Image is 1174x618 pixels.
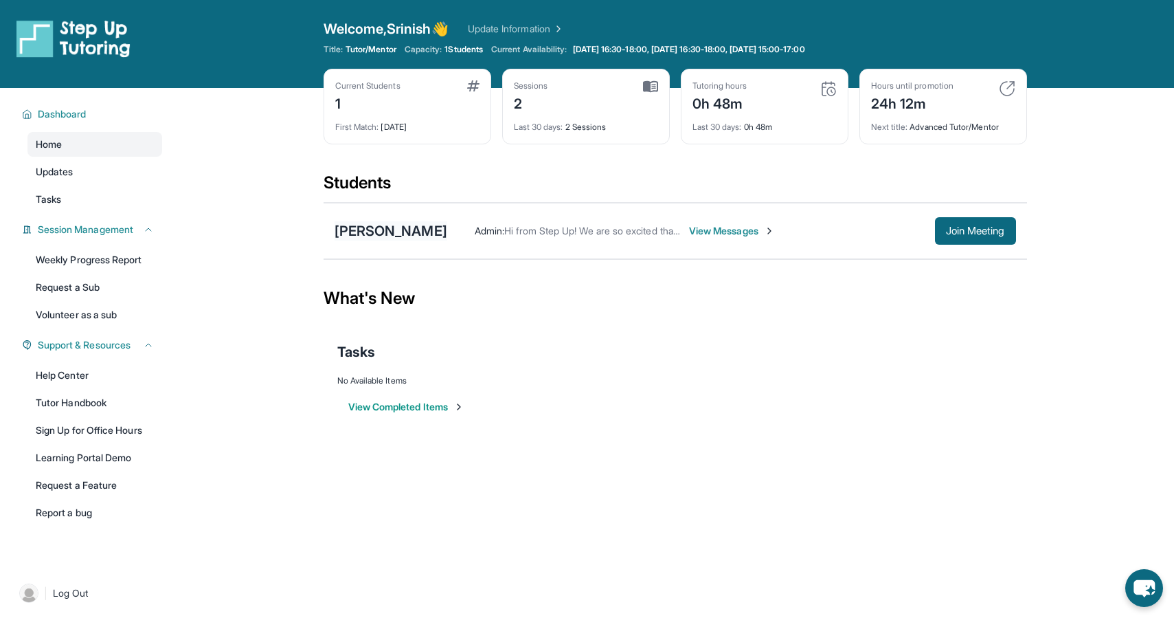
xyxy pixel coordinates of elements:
[467,80,479,91] img: card
[324,172,1027,202] div: Students
[514,80,548,91] div: Sessions
[405,44,442,55] span: Capacity:
[692,91,747,113] div: 0h 48m
[335,122,379,132] span: First Match :
[444,44,483,55] span: 1 Students
[550,22,564,36] img: Chevron Right
[32,338,154,352] button: Support & Resources
[27,473,162,498] a: Request a Feature
[468,22,564,36] a: Update Information
[27,418,162,443] a: Sign Up for Office Hours
[871,122,908,132] span: Next title :
[27,363,162,388] a: Help Center
[36,192,61,206] span: Tasks
[27,302,162,327] a: Volunteer as a sub
[946,227,1005,235] span: Join Meeting
[27,132,162,157] a: Home
[491,44,567,55] span: Current Availability:
[324,44,343,55] span: Title:
[14,578,162,608] a: |Log Out
[38,223,133,236] span: Session Management
[871,80,953,91] div: Hours until promotion
[871,91,953,113] div: 24h 12m
[53,586,89,600] span: Log Out
[692,80,747,91] div: Tutoring hours
[32,223,154,236] button: Session Management
[324,19,449,38] span: Welcome, Srinish 👋
[335,113,479,133] div: [DATE]
[475,225,504,236] span: Admin :
[514,122,563,132] span: Last 30 days :
[346,44,396,55] span: Tutor/Mentor
[514,113,658,133] div: 2 Sessions
[871,113,1015,133] div: Advanced Tutor/Mentor
[692,122,742,132] span: Last 30 days :
[335,91,400,113] div: 1
[38,107,87,121] span: Dashboard
[16,19,131,58] img: logo
[335,221,447,241] div: [PERSON_NAME]
[337,375,1013,386] div: No Available Items
[570,44,808,55] a: [DATE] 16:30-18:00, [DATE] 16:30-18:00, [DATE] 15:00-17:00
[324,268,1027,329] div: What's New
[514,91,548,113] div: 2
[27,247,162,272] a: Weekly Progress Report
[1125,569,1163,607] button: chat-button
[36,137,62,151] span: Home
[27,500,162,525] a: Report a bug
[999,80,1015,97] img: card
[335,80,400,91] div: Current Students
[764,225,775,236] img: Chevron-Right
[643,80,658,93] img: card
[27,275,162,300] a: Request a Sub
[820,80,837,97] img: card
[573,44,805,55] span: [DATE] 16:30-18:00, [DATE] 16:30-18:00, [DATE] 15:00-17:00
[27,445,162,470] a: Learning Portal Demo
[38,338,131,352] span: Support & Resources
[337,342,375,362] span: Tasks
[689,224,775,238] span: View Messages
[692,113,837,133] div: 0h 48m
[44,585,47,602] span: |
[27,187,162,212] a: Tasks
[27,390,162,415] a: Tutor Handbook
[19,584,38,603] img: user-img
[27,159,162,184] a: Updates
[348,400,464,414] button: View Completed Items
[36,165,74,179] span: Updates
[32,107,154,121] button: Dashboard
[935,217,1016,245] button: Join Meeting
